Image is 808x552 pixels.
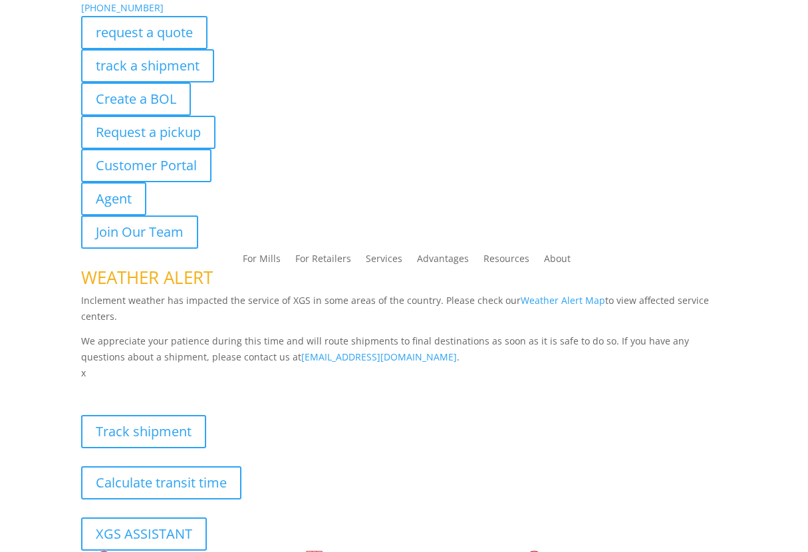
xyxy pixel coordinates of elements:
a: [EMAIL_ADDRESS][DOMAIN_NAME] [301,350,457,363]
a: Create a BOL [81,82,191,116]
a: Customer Portal [81,149,211,182]
a: [PHONE_NUMBER] [81,1,164,14]
a: For Mills [243,254,281,269]
p: We appreciate your patience during this time and will route shipments to final destinations as so... [81,333,728,365]
a: For Retailers [295,254,351,269]
a: track a shipment [81,49,214,82]
a: request a quote [81,16,207,49]
span: WEATHER ALERT [81,265,213,289]
p: Inclement weather has impacted the service of XGS in some areas of the country. Please check our ... [81,293,728,334]
a: Request a pickup [81,116,215,149]
a: Advantages [417,254,469,269]
a: XGS ASSISTANT [81,517,207,551]
a: Join Our Team [81,215,198,249]
a: Track shipment [81,415,206,448]
b: Visibility, transparency, and control for your entire supply chain. [81,383,378,396]
p: x [81,365,728,381]
a: Weather Alert Map [521,294,605,307]
a: About [544,254,571,269]
a: Calculate transit time [81,466,241,499]
a: Agent [81,182,146,215]
a: Resources [483,254,529,269]
a: Services [366,254,402,269]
